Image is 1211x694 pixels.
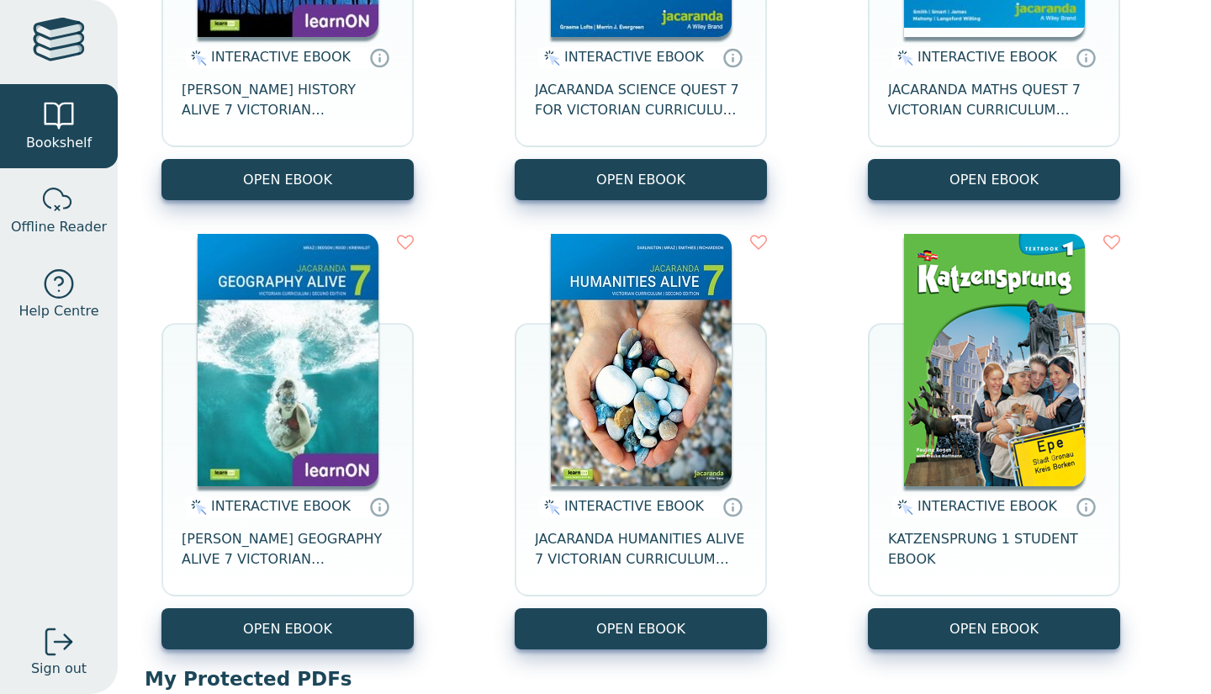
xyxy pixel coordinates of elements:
[535,80,747,120] span: JACARANDA SCIENCE QUEST 7 FOR VICTORIAN CURRICULUM LEARNON 2E EBOOK
[892,497,913,517] img: interactive.svg
[888,80,1100,120] span: JACARANDA MATHS QUEST 7 VICTORIAN CURRICULUM LEARNON EBOOK 3E
[161,608,414,649] button: OPEN EBOOK
[198,234,378,486] img: cc9fd0c4-7e91-e911-a97e-0272d098c78b.jpg
[722,47,743,67] a: Interactive eBooks are accessed online via the publisher’s portal. They contain interactive resou...
[211,49,351,65] span: INTERACTIVE EBOOK
[515,159,767,200] button: OPEN EBOOK
[918,49,1057,65] span: INTERACTIVE EBOOK
[11,217,107,237] span: Offline Reader
[564,49,704,65] span: INTERACTIVE EBOOK
[145,666,1184,691] p: My Protected PDFs
[564,498,704,514] span: INTERACTIVE EBOOK
[19,301,98,321] span: Help Centre
[211,498,351,514] span: INTERACTIVE EBOOK
[888,529,1100,570] span: KATZENSPRUNG 1 STUDENT EBOOK
[161,159,414,200] button: OPEN EBOOK
[26,133,92,153] span: Bookshelf
[1076,47,1096,67] a: Interactive eBooks are accessed online via the publisher’s portal. They contain interactive resou...
[186,48,207,68] img: interactive.svg
[868,608,1120,649] button: OPEN EBOOK
[539,497,560,517] img: interactive.svg
[722,496,743,517] a: Interactive eBooks are accessed online via the publisher’s portal. They contain interactive resou...
[918,498,1057,514] span: INTERACTIVE EBOOK
[539,48,560,68] img: interactive.svg
[535,529,747,570] span: JACARANDA HUMANITIES ALIVE 7 VICTORIAN CURRICULUM LEARNON EBOOK 2E
[1076,496,1096,517] a: Interactive eBooks are accessed online via the publisher’s portal. They contain interactive resou...
[182,529,394,570] span: [PERSON_NAME] GEOGRAPHY ALIVE 7 VICTORIAN CURRICULUM LEARNON EBOOK 2E
[868,159,1120,200] button: OPEN EBOOK
[369,496,389,517] a: Interactive eBooks are accessed online via the publisher’s portal. They contain interactive resou...
[551,234,732,486] img: 429ddfad-7b91-e911-a97e-0272d098c78b.jpg
[904,234,1085,486] img: c7e09e6b-e77c-4761-a484-ea491682e25a.png
[182,80,394,120] span: [PERSON_NAME] HISTORY ALIVE 7 VICTORIAN CURRICULUM LEARNON EBOOK 2E
[515,608,767,649] button: OPEN EBOOK
[186,497,207,517] img: interactive.svg
[31,659,87,679] span: Sign out
[892,48,913,68] img: interactive.svg
[369,47,389,67] a: Interactive eBooks are accessed online via the publisher’s portal. They contain interactive resou...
